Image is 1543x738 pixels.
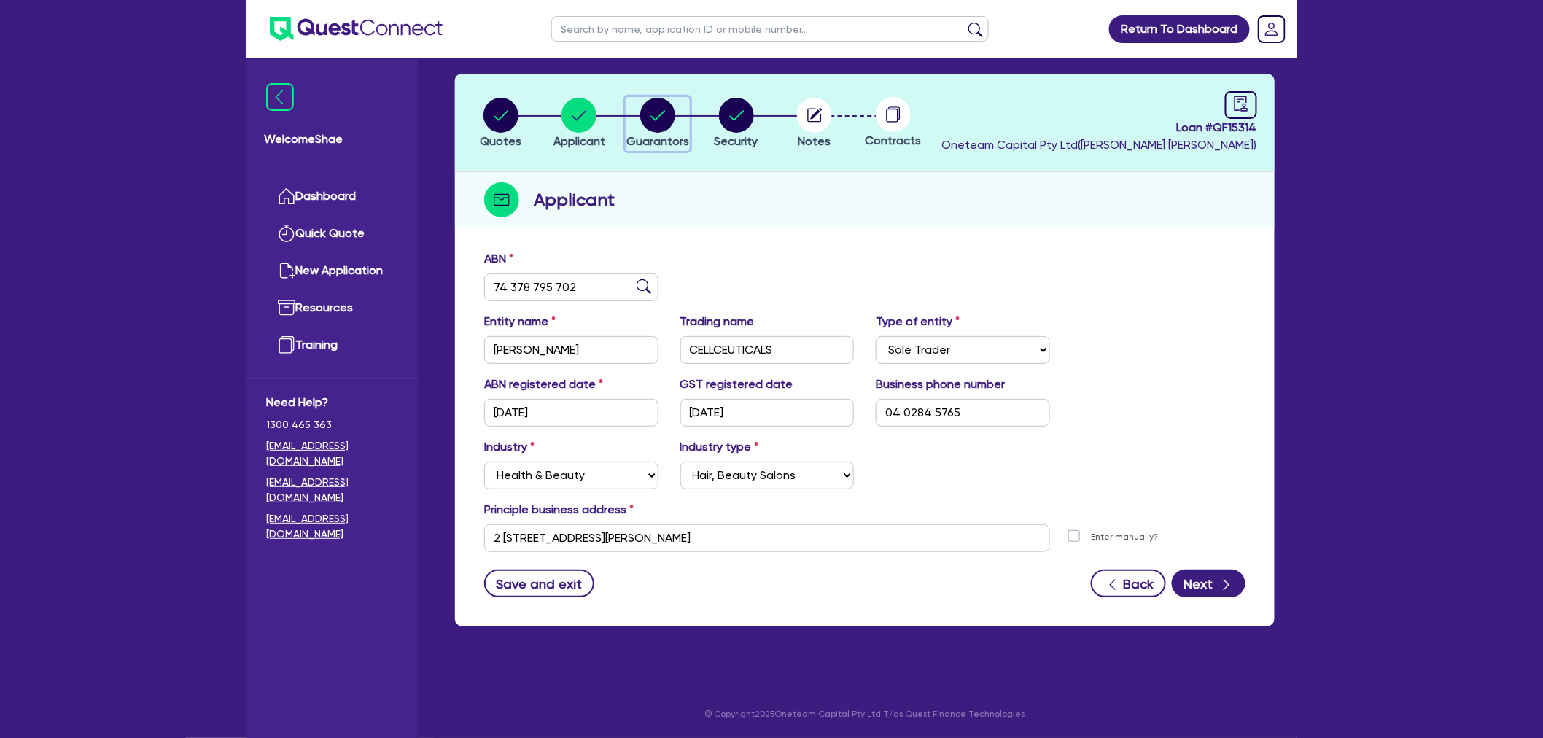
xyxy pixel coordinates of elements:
button: Quotes [479,97,522,151]
span: Applicant [553,134,605,148]
img: quick-quote [278,225,295,242]
a: [EMAIL_ADDRESS][DOMAIN_NAME] [266,511,398,542]
a: Return To Dashboard [1109,15,1250,43]
label: GST registered date [680,376,793,393]
a: Training [266,327,398,364]
input: DD / MM / YYYY [484,399,658,427]
img: training [278,336,295,354]
span: Oneteam Capital Pty Ltd ( [PERSON_NAME] [PERSON_NAME] ) [941,138,1257,152]
span: 1300 465 363 [266,417,398,432]
span: Guarantors [626,134,689,148]
label: Business phone number [876,376,1005,393]
img: icon-menu-close [266,83,294,111]
label: Entity name [484,313,556,330]
span: Loan # QF15314 [941,119,1257,136]
label: Type of entity [876,313,960,330]
a: [EMAIL_ADDRESS][DOMAIN_NAME] [266,475,398,505]
img: step-icon [484,182,519,217]
label: Principle business address [484,501,634,518]
button: Notes [796,97,833,151]
p: © Copyright 2025 Oneteam Capital Pty Ltd T/as Quest Finance Technologies [445,707,1285,720]
button: Back [1091,570,1166,597]
a: Quick Quote [266,215,398,252]
a: Resources [266,290,398,327]
span: Quotes [480,134,521,148]
h2: Applicant [534,187,615,213]
a: Dropdown toggle [1253,10,1291,48]
label: ABN [484,250,513,268]
span: Welcome Shae [264,131,400,148]
label: Industry type [680,438,759,456]
button: Applicant [553,97,606,151]
button: Save and exit [484,570,594,597]
a: [EMAIL_ADDRESS][DOMAIN_NAME] [266,438,398,469]
span: audit [1233,96,1249,112]
label: Trading name [680,313,755,330]
button: Guarantors [626,97,690,151]
input: Search by name, application ID or mobile number... [551,16,989,42]
span: Notes [798,134,831,148]
span: Contracts [865,133,921,147]
a: Dashboard [266,178,398,215]
label: Enter manually? [1092,530,1159,544]
img: new-application [278,262,295,279]
img: quest-connect-logo-blue [270,17,443,41]
label: ABN registered date [484,376,603,393]
a: New Application [266,252,398,290]
span: Need Help? [266,394,398,411]
label: Industry [484,438,535,456]
img: abn-lookup icon [637,279,651,294]
input: DD / MM / YYYY [680,399,855,427]
a: audit [1225,91,1257,119]
button: Security [714,97,759,151]
span: Security [715,134,758,148]
img: resources [278,299,295,316]
button: Next [1172,570,1245,597]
